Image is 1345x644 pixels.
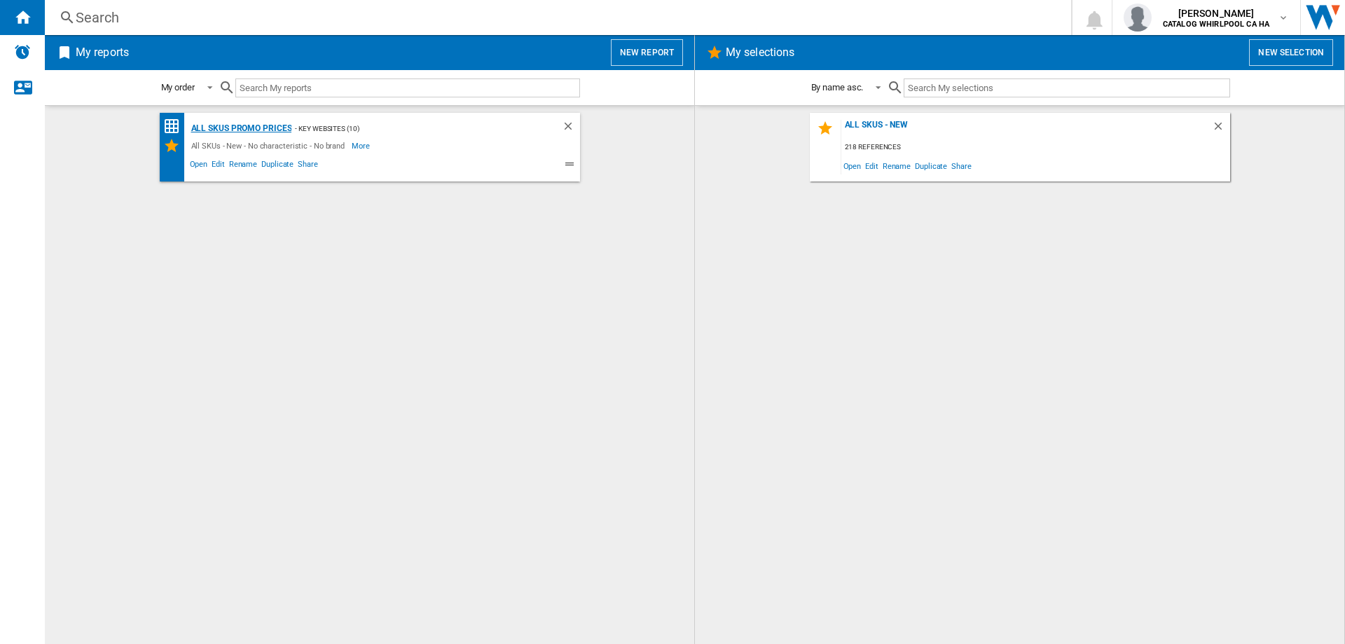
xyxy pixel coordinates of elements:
span: Edit [863,156,881,175]
div: Delete [1212,120,1230,139]
span: Open [841,156,864,175]
button: New selection [1249,39,1333,66]
span: [PERSON_NAME] [1163,6,1269,20]
div: All SKUs Promo Prices [188,120,292,137]
h2: My selections [723,39,797,66]
span: Open [188,158,210,174]
div: My Selections [163,137,188,154]
span: Duplicate [259,158,296,174]
div: All SKUs - New [841,120,1212,139]
span: Share [296,158,320,174]
div: Delete [562,120,580,137]
div: 218 references [841,139,1230,156]
b: CATALOG WHIRLPOOL CA HA [1163,20,1269,29]
div: Search [76,8,1035,27]
span: More [352,137,372,154]
div: - Key Websites (10) [291,120,533,137]
h2: My reports [73,39,132,66]
span: Share [949,156,974,175]
div: By name asc. [811,82,864,93]
input: Search My reports [235,78,580,97]
img: profile.jpg [1124,4,1152,32]
div: My order [161,82,195,93]
img: alerts-logo.svg [14,43,31,60]
span: Edit [209,158,227,174]
span: Rename [881,156,913,175]
button: New report [611,39,683,66]
div: All SKUs - New - No characteristic - No brand [188,137,352,154]
span: Rename [227,158,259,174]
span: Duplicate [913,156,949,175]
div: Price Matrix [163,118,188,135]
input: Search My selections [904,78,1229,97]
